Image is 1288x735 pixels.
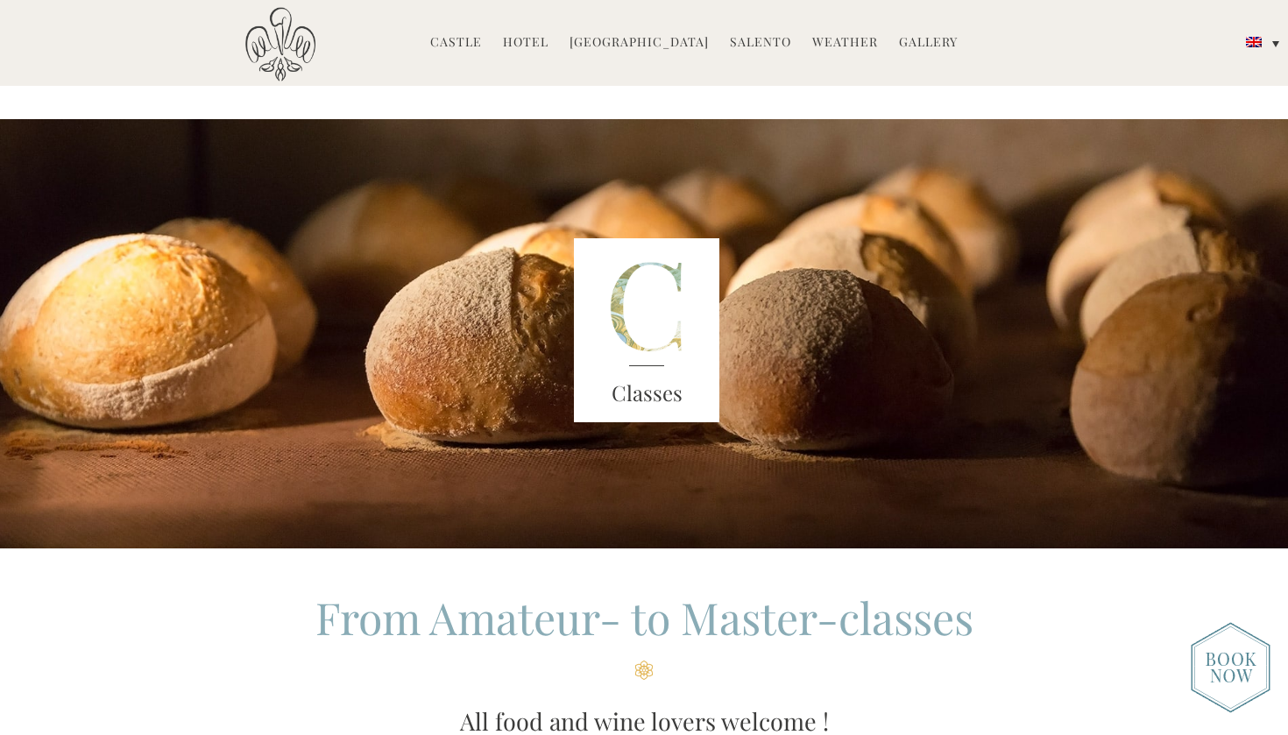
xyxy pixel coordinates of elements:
h2: From Amateur- to Master-classes [215,588,1073,680]
a: Castle [430,33,482,53]
img: castle-letter.png [574,238,719,422]
img: Castello di Ugento [245,7,315,81]
a: Hotel [503,33,548,53]
a: Gallery [899,33,958,53]
img: new-booknow.png [1191,622,1270,713]
a: Weather [812,33,878,53]
a: [GEOGRAPHIC_DATA] [570,33,709,53]
a: Salento [730,33,791,53]
img: English [1246,37,1262,47]
h3: Classes [574,378,719,409]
